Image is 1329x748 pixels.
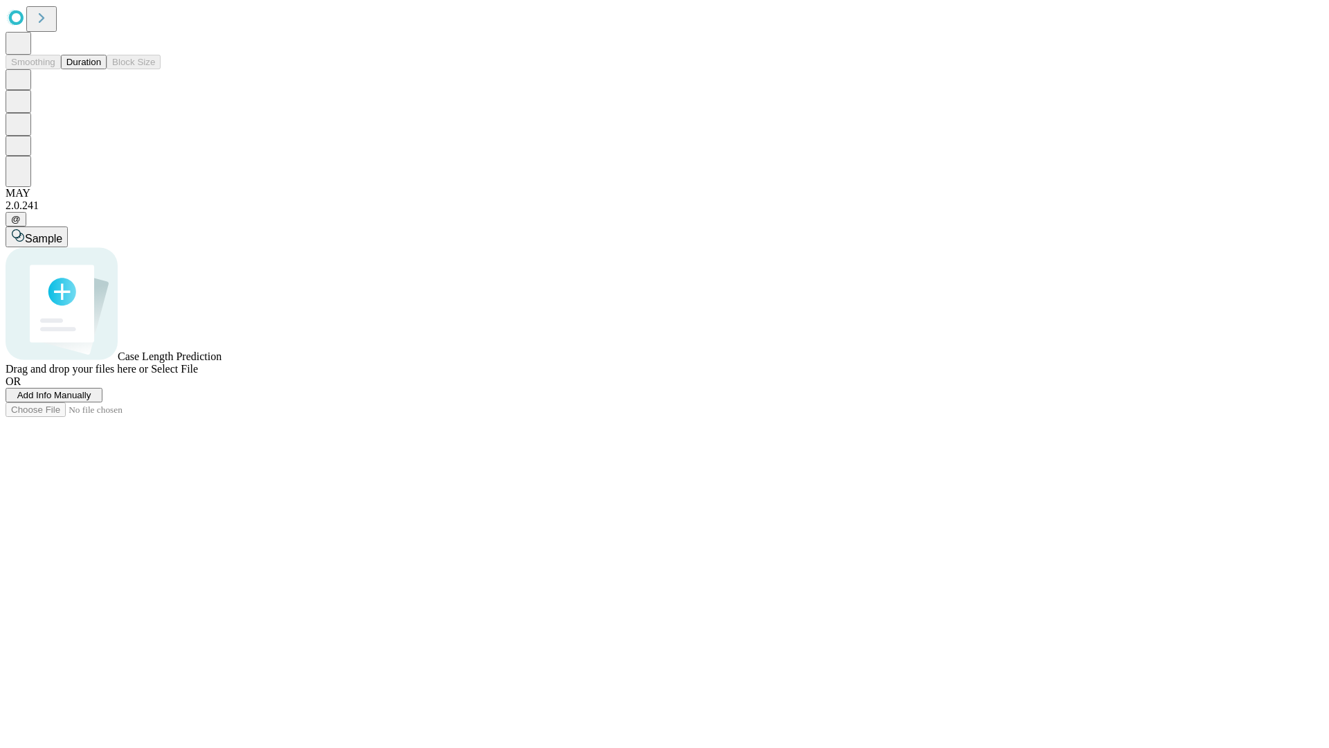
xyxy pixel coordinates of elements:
[61,55,107,69] button: Duration
[25,233,62,244] span: Sample
[6,363,148,375] span: Drag and drop your files here or
[6,55,61,69] button: Smoothing
[107,55,161,69] button: Block Size
[151,363,198,375] span: Select File
[6,388,102,402] button: Add Info Manually
[6,199,1323,212] div: 2.0.241
[17,390,91,400] span: Add Info Manually
[6,187,1323,199] div: MAY
[118,350,221,362] span: Case Length Prediction
[6,375,21,387] span: OR
[11,214,21,224] span: @
[6,212,26,226] button: @
[6,226,68,247] button: Sample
